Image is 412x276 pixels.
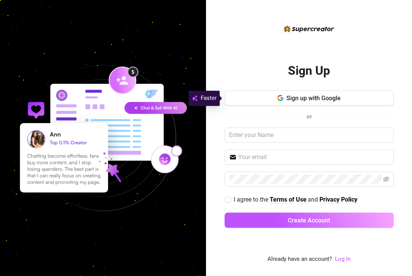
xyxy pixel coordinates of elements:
span: or [307,113,312,120]
input: Enter your Name [225,128,394,143]
a: Log In [335,255,351,262]
img: logo-BBDzfeDw.svg [284,25,334,32]
span: I agree to the [234,196,270,203]
span: Create Account [288,217,330,224]
a: Terms of Use [270,196,307,204]
input: Your email [238,153,389,162]
strong: Terms of Use [270,196,307,203]
button: Sign up with Google [225,90,394,106]
span: Faster [201,94,217,103]
span: Already have an account? [267,255,332,264]
span: eye-invisible [383,176,389,182]
span: Sign up with Google [286,95,341,102]
a: Privacy Policy [319,196,357,204]
span: and [308,196,319,203]
a: Log In [335,255,351,264]
img: svg%3e [192,94,198,103]
button: Create Account [225,213,394,228]
h2: Sign Up [288,63,330,79]
strong: Privacy Policy [319,196,357,203]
